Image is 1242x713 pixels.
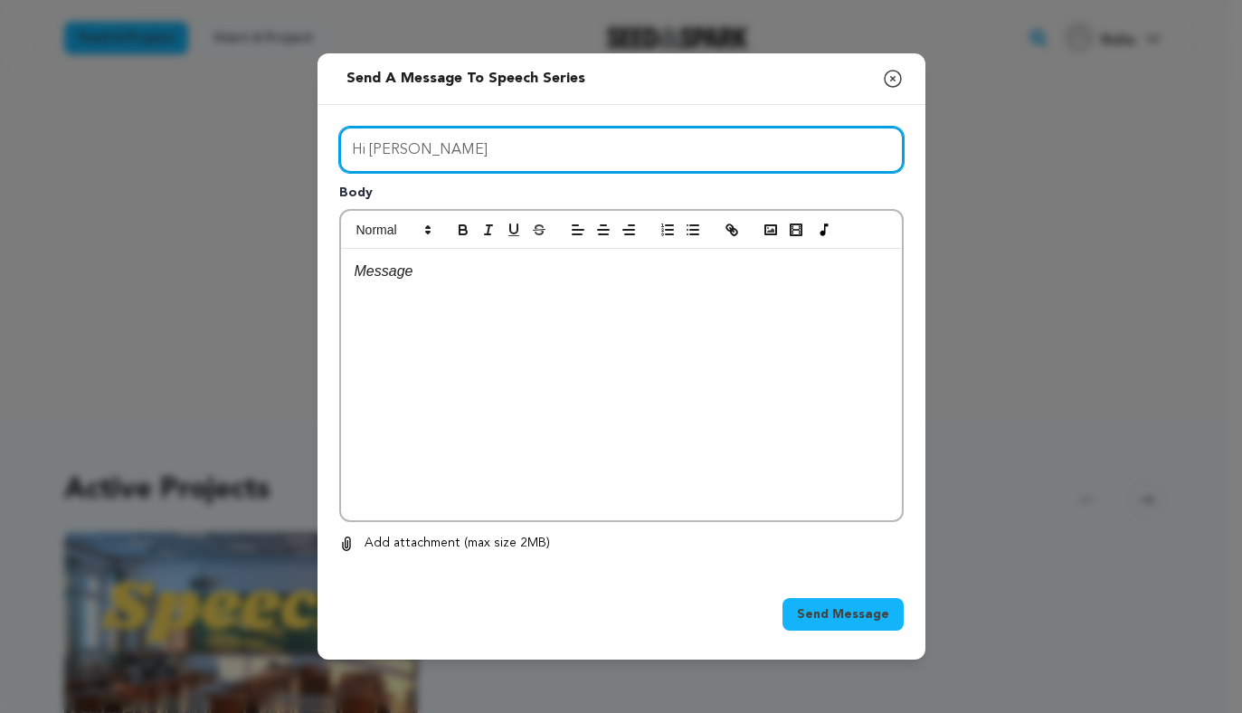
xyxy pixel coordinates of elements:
h2: Send a message to Speech Series [339,61,593,97]
button: Send Message [782,598,904,631]
p: Add attachment (max size 2MB) [365,533,550,555]
p: Body [339,184,904,209]
input: Enter subject [339,127,904,173]
button: Add attachment (max size 2MB) [339,533,550,555]
span: Send Message [797,605,889,623]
